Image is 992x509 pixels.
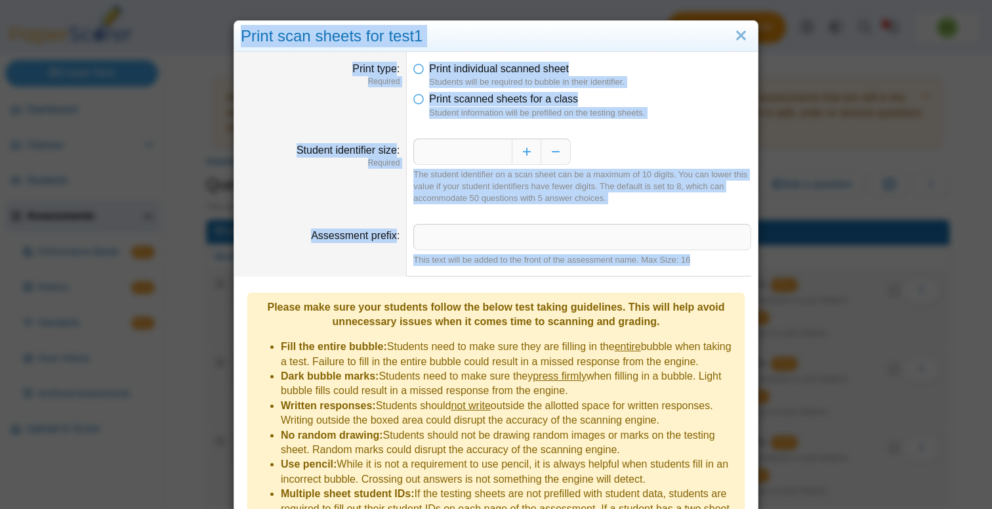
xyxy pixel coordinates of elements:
li: Students should not be drawing random images or marks on the testing sheet. Random marks could di... [281,428,737,458]
a: Close [731,25,751,47]
li: While it is not a requirement to use pencil, it is always helpful when students fill in an incorr... [281,457,737,487]
b: Use pencil: [281,458,337,470]
b: Dark bubble marks: [281,370,379,382]
li: Students need to make sure they when filling in a bubble. Light bubble fills could result in a mi... [281,369,737,399]
div: The student identifier on a scan sheet can be a maximum of 10 digits. You can lower this value if... [413,169,751,205]
div: This text will be added to the front of the assessment name. Max Size: 16 [413,254,751,266]
dfn: Students will be required to bubble in their identifier. [429,76,751,88]
u: not write [451,400,490,411]
b: No random drawing: [281,430,383,441]
label: Assessment prefix [311,230,400,241]
dfn: Required [241,158,400,169]
label: Student identifier size [297,144,400,156]
span: Print scanned sheets for a class [429,93,578,104]
label: Print type [352,63,400,74]
dfn: Required [241,76,400,87]
b: Fill the entire bubble: [281,341,387,352]
u: entire [615,341,641,352]
li: Students need to make sure they are filling in the bubble when taking a test. Failure to fill in ... [281,340,737,369]
b: Written responses: [281,400,376,411]
li: Students should outside the allotted space for written responses. Writing outside the boxed area ... [281,399,737,428]
span: Print individual scanned sheet [429,63,569,74]
b: Multiple sheet student IDs: [281,488,415,499]
button: Decrease [541,139,571,165]
button: Increase [512,139,541,165]
dfn: Student information will be prefilled on the testing sheets. [429,107,751,119]
div: Print scan sheets for test1 [234,21,758,52]
b: Please make sure your students follow the below test taking guidelines. This will help avoid unne... [267,301,724,327]
u: press firmly [533,370,587,382]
